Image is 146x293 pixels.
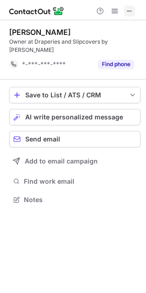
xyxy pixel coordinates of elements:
[98,60,134,69] button: Reveal Button
[9,193,140,206] button: Notes
[9,109,140,125] button: AI write personalized message
[24,177,137,186] span: Find work email
[9,153,140,169] button: Add to email campaign
[25,135,60,143] span: Send email
[9,87,140,103] button: save-profile-one-click
[25,91,124,99] div: Save to List / ATS / CRM
[25,113,123,121] span: AI write personalized message
[9,38,140,54] div: Owner at Draperies and Slipcovers by [PERSON_NAME]
[25,158,98,165] span: Add to email campaign
[9,131,140,147] button: Send email
[9,28,71,37] div: [PERSON_NAME]
[9,6,64,17] img: ContactOut v5.3.10
[9,175,140,188] button: Find work email
[24,196,137,204] span: Notes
